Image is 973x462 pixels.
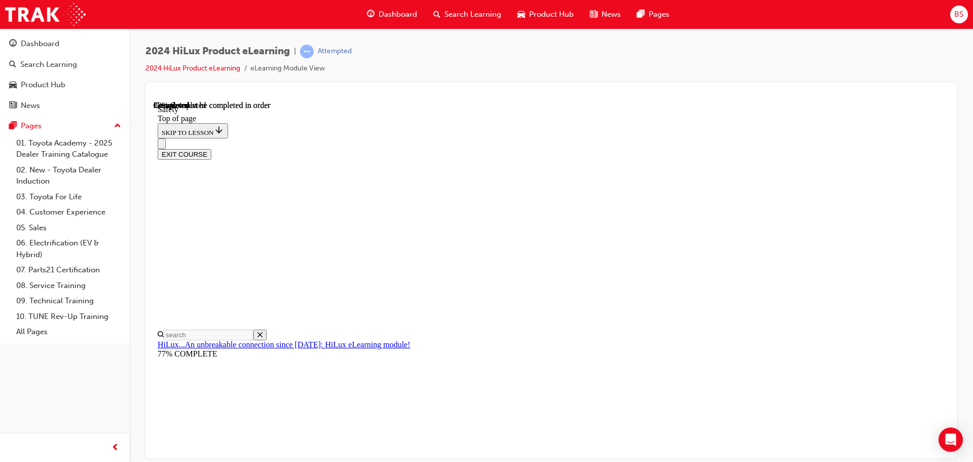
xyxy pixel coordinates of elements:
a: Dashboard [4,34,125,53]
div: Pages [21,120,42,132]
a: news-iconNews [582,4,629,25]
span: search-icon [433,8,440,21]
span: guage-icon [367,8,375,21]
div: 77% COMPLETE [4,248,791,258]
div: Search Learning [20,59,77,70]
span: Search Learning [444,9,501,20]
button: EXIT COURSE [4,48,58,59]
span: news-icon [590,8,597,21]
div: News [21,100,40,112]
input: Search [10,229,100,239]
div: Safety [4,4,791,13]
a: 04. Customer Experience [12,204,125,220]
span: up-icon [114,120,121,133]
a: Product Hub [4,76,125,94]
li: eLearning Module View [250,63,325,75]
span: SKIP TO LESSON [8,28,70,35]
button: DashboardSearch LearningProduct HubNews [4,32,125,117]
a: search-iconSearch Learning [425,4,509,25]
button: Pages [4,117,125,135]
button: Close navigation menu [4,38,12,48]
span: car-icon [517,8,525,21]
span: Product Hub [529,9,574,20]
span: car-icon [9,81,17,90]
button: SKIP TO LESSON [4,22,74,38]
img: Trak [5,3,86,26]
div: Dashboard [21,38,59,50]
span: 2024 HiLux Product eLearning [145,46,290,57]
a: pages-iconPages [629,4,678,25]
a: Search Learning [4,55,125,74]
div: Top of page [4,13,791,22]
a: HiLux...An unbreakable connection since [DATE]: HiLux eLearning module! [4,239,257,248]
a: All Pages [12,324,125,340]
span: prev-icon [111,442,119,454]
button: Close search menu [100,229,113,239]
span: search-icon [9,60,16,69]
span: Pages [649,9,669,20]
div: Product Hub [21,79,65,91]
a: 03. Toyota For Life [12,189,125,205]
div: Open Intercom Messenger [939,428,963,452]
a: 02. New - Toyota Dealer Induction [12,162,125,189]
a: News [4,96,125,115]
span: news-icon [9,101,17,111]
a: 05. Sales [12,220,125,236]
a: 01. Toyota Academy - 2025 Dealer Training Catalogue [12,135,125,162]
span: | [294,46,296,57]
span: guage-icon [9,40,17,49]
a: 2024 HiLux Product eLearning [145,64,240,73]
a: guage-iconDashboard [359,4,425,25]
a: 10. TUNE Rev-Up Training [12,309,125,325]
span: Dashboard [379,9,417,20]
span: News [602,9,621,20]
a: car-iconProduct Hub [509,4,582,25]
div: Attempted [318,47,352,56]
span: BS [954,9,963,20]
span: pages-icon [637,8,645,21]
button: BS [950,6,968,23]
span: learningRecordVerb_ATTEMPT-icon [300,45,314,58]
a: 09. Technical Training [12,293,125,309]
a: 08. Service Training [12,278,125,294]
a: 07. Parts21 Certification [12,262,125,278]
span: pages-icon [9,122,17,131]
a: 06. Electrification (EV & Hybrid) [12,235,125,262]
